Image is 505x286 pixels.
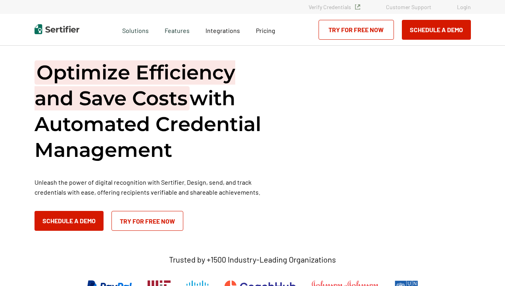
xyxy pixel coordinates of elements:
p: Unleash the power of digital recognition with Sertifier. Design, send, and track credentials with... [35,177,273,197]
h1: with Automated Credential Management [35,60,273,163]
span: Features [165,25,190,35]
p: Trusted by +1500 Industry-Leading Organizations [169,255,336,265]
span: Solutions [122,25,149,35]
span: Pricing [256,27,275,34]
span: Integrations [205,27,240,34]
a: Integrations [205,25,240,35]
span: Optimize Efficiency and Save Costs [35,60,235,110]
img: Verified [355,4,360,10]
a: Verify Credentials [309,4,360,10]
a: Login [457,4,471,10]
a: Try for Free Now [111,211,183,231]
a: Try for Free Now [319,20,394,40]
a: Pricing [256,25,275,35]
a: Customer Support [386,4,431,10]
img: Sertifier | Digital Credentialing Platform [35,24,79,34]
